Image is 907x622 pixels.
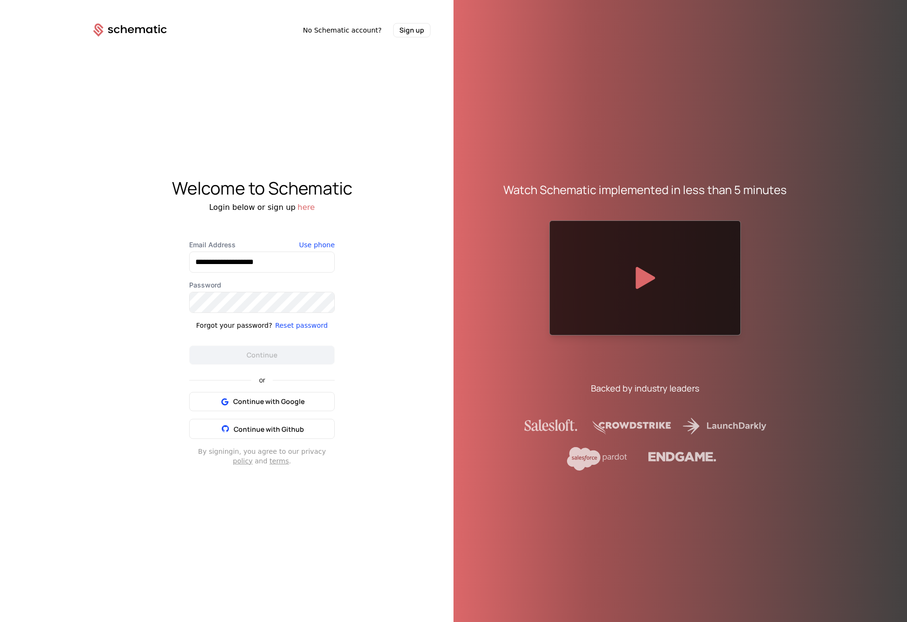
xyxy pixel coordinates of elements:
div: Welcome to Schematic [70,179,453,198]
div: Login below or sign up [70,202,453,213]
span: No Schematic account? [303,25,382,35]
span: Continue with Github [234,425,304,434]
div: Watch Schematic implemented in less than 5 minutes [503,182,787,197]
button: Use phone [299,240,335,250]
label: Email Address [189,240,335,250]
a: terms [270,457,289,465]
div: Backed by industry leaders [591,381,699,395]
button: Continue with Google [189,392,335,411]
div: Forgot your password? [196,321,272,330]
button: Sign up [393,23,431,37]
button: Continue [189,346,335,365]
span: Continue with Google [233,397,305,406]
button: Continue with Github [189,419,335,439]
a: policy [233,457,252,465]
button: here [297,202,315,213]
span: or [251,377,273,383]
button: Reset password [275,321,328,330]
label: Password [189,280,335,290]
div: By signing in , you agree to our privacy and . [189,447,335,466]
